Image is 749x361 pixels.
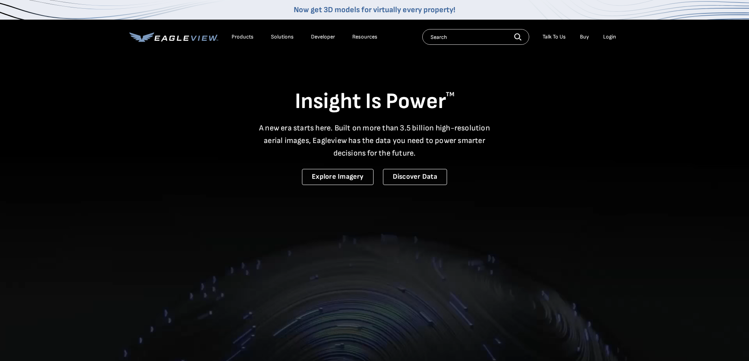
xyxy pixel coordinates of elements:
div: Solutions [271,33,294,40]
h1: Insight Is Power [129,88,620,115]
div: Products [232,33,254,40]
input: Search [422,29,529,45]
div: Talk To Us [543,33,566,40]
a: Now get 3D models for virtually every property! [294,5,455,15]
sup: TM [446,91,455,98]
div: Resources [352,33,377,40]
a: Explore Imagery [302,169,374,185]
p: A new era starts here. Built on more than 3.5 billion high-resolution aerial images, Eagleview ha... [254,122,495,159]
div: Login [603,33,616,40]
a: Developer [311,33,335,40]
a: Buy [580,33,589,40]
a: Discover Data [383,169,447,185]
